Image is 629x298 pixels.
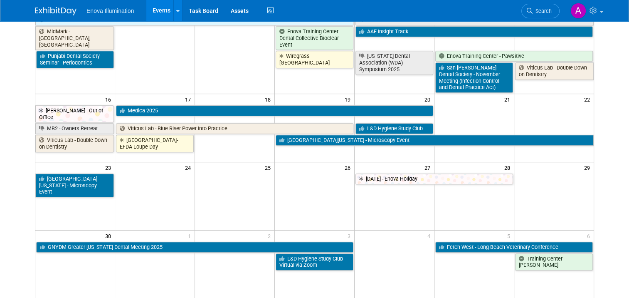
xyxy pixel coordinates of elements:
a: MidMark - [GEOGRAPHIC_DATA], [GEOGRAPHIC_DATA] [35,26,114,50]
a: AAE Insight Track [355,26,593,37]
span: 20 [424,94,434,104]
a: [PERSON_NAME] - Out of Office [35,105,114,122]
a: [US_STATE] Dental Association (WDA) Symposium 2025 [355,51,433,74]
span: 25 [264,162,274,173]
span: 5 [506,231,514,241]
span: 29 [583,162,594,173]
span: 2 [267,231,274,241]
img: Andrea Miller [570,3,586,19]
a: Viticus Lab - Double Down on Dentistry [515,62,594,79]
a: San [PERSON_NAME] Dental Society - November Meeting (Infection Control and Dental Practice Act) [435,62,513,93]
span: 19 [344,94,354,104]
span: 23 [104,162,115,173]
a: Viticus Lab - Blue River Power Into Practice [116,123,353,134]
a: Training Center - [PERSON_NAME] [515,253,593,271]
a: L&D Hygiene Study Club [355,123,433,134]
a: [GEOGRAPHIC_DATA]-EFDA Loupe Day [116,135,194,152]
span: 30 [104,231,115,241]
span: 22 [583,94,594,104]
span: 21 [503,94,514,104]
a: L&D Hygiene Study Club - Virtual via Zoom [276,253,353,271]
span: 28 [503,162,514,173]
a: [DATE] - Enova Holiday [355,174,513,184]
a: Punjabi Dental Society Seminar - Periodontics [36,51,114,68]
span: Enova Illumination [86,7,134,14]
span: 3 [347,231,354,241]
span: Search [533,8,552,14]
a: Wiregrass [GEOGRAPHIC_DATA] [276,51,353,68]
span: 4 [427,231,434,241]
span: 27 [424,162,434,173]
img: ExhibitDay [35,7,76,15]
span: 6 [586,231,594,241]
span: 1 [187,231,195,241]
a: MB2 - Owners Retreat [35,123,114,134]
span: 26 [344,162,354,173]
span: 17 [184,94,195,104]
span: 18 [264,94,274,104]
a: [GEOGRAPHIC_DATA][US_STATE] - Microscopy Event [276,135,594,146]
a: Viticus Lab - Double Down on Dentistry [35,135,114,152]
span: 24 [184,162,195,173]
a: Fetch West - Long Beach Veterinary Conference [435,242,593,253]
a: GNYDM Greater [US_STATE] Dental Meeting 2025 [36,242,353,253]
a: [GEOGRAPHIC_DATA][US_STATE] - Microscopy Event [35,174,114,197]
a: Enova Training Center - Pawsitive [435,51,593,62]
span: 16 [104,94,115,104]
a: Enova Training Center Dental Collective Bioclear Event [276,26,353,50]
a: Search [521,4,560,18]
a: Medica 2025 [116,105,433,116]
